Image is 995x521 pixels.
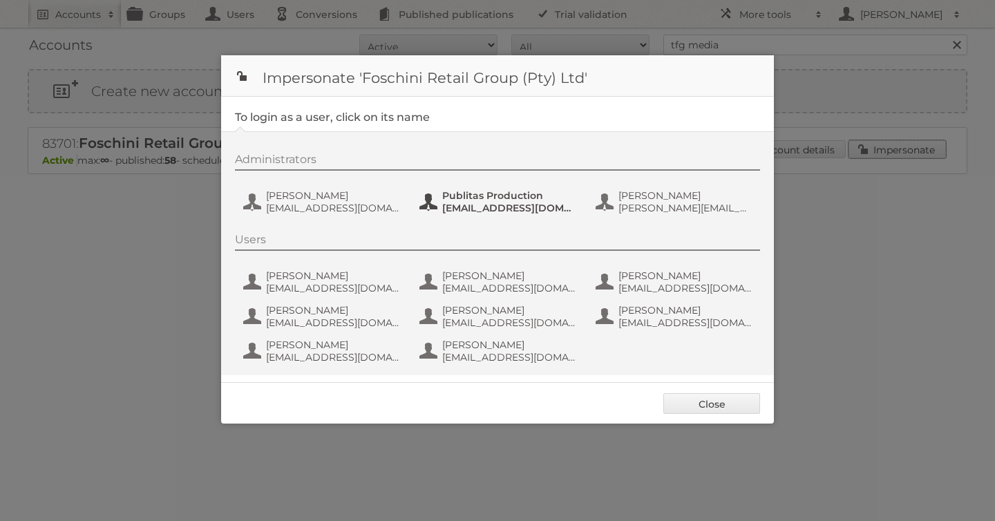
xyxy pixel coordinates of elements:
span: [EMAIL_ADDRESS][DOMAIN_NAME] [266,316,400,329]
span: [EMAIL_ADDRESS][DOMAIN_NAME] [266,351,400,363]
div: Users [235,233,760,251]
span: [EMAIL_ADDRESS][DOMAIN_NAME] [266,282,400,294]
span: [EMAIL_ADDRESS][DOMAIN_NAME] [618,282,752,294]
span: [EMAIL_ADDRESS][DOMAIN_NAME] [266,202,400,214]
span: [PERSON_NAME][EMAIL_ADDRESS][DOMAIN_NAME] [618,202,752,214]
span: [PERSON_NAME] [442,339,576,351]
span: [EMAIL_ADDRESS][DOMAIN_NAME] [442,351,576,363]
span: [PERSON_NAME] [618,269,752,282]
button: [PERSON_NAME] [EMAIL_ADDRESS][DOMAIN_NAME] [242,303,404,330]
span: [PERSON_NAME] [266,189,400,202]
button: Publitas Production [EMAIL_ADDRESS][DOMAIN_NAME] [418,188,580,216]
span: [PERSON_NAME] [266,269,400,282]
span: [PERSON_NAME] [442,304,576,316]
legend: To login as a user, click on its name [235,111,430,124]
span: Publitas Production [442,189,576,202]
span: [PERSON_NAME] [618,304,752,316]
div: Administrators [235,153,760,171]
button: [PERSON_NAME] [EMAIL_ADDRESS][DOMAIN_NAME] [594,303,757,330]
span: [EMAIL_ADDRESS][DOMAIN_NAME] [618,316,752,329]
span: [PERSON_NAME] [266,304,400,316]
span: [PERSON_NAME] [618,189,752,202]
a: Close [663,393,760,414]
span: [EMAIL_ADDRESS][DOMAIN_NAME] [442,282,576,294]
span: [PERSON_NAME] [266,339,400,351]
span: [PERSON_NAME] [442,269,576,282]
button: [PERSON_NAME] [EMAIL_ADDRESS][DOMAIN_NAME] [594,268,757,296]
button: [PERSON_NAME] [EMAIL_ADDRESS][DOMAIN_NAME] [242,188,404,216]
h1: Impersonate 'Foschini Retail Group (Pty) Ltd' [221,55,774,97]
button: [PERSON_NAME] [EMAIL_ADDRESS][DOMAIN_NAME] [242,337,404,365]
span: [EMAIL_ADDRESS][DOMAIN_NAME] [442,316,576,329]
button: [PERSON_NAME] [PERSON_NAME][EMAIL_ADDRESS][DOMAIN_NAME] [594,188,757,216]
button: [PERSON_NAME] [EMAIL_ADDRESS][DOMAIN_NAME] [242,268,404,296]
button: [PERSON_NAME] [EMAIL_ADDRESS][DOMAIN_NAME] [418,268,580,296]
button: [PERSON_NAME] [EMAIL_ADDRESS][DOMAIN_NAME] [418,303,580,330]
button: [PERSON_NAME] [EMAIL_ADDRESS][DOMAIN_NAME] [418,337,580,365]
span: [EMAIL_ADDRESS][DOMAIN_NAME] [442,202,576,214]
